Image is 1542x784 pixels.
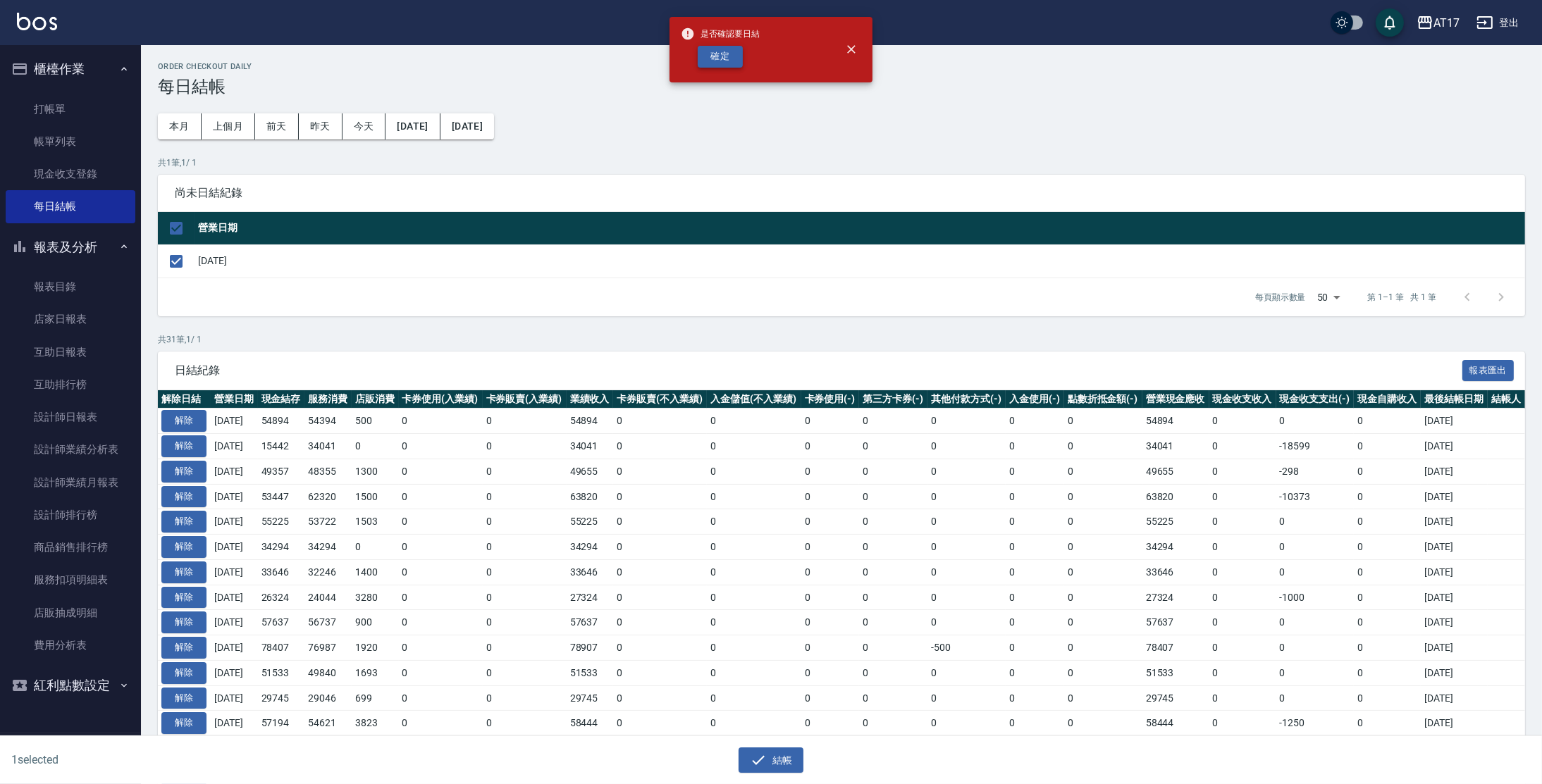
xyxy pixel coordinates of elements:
button: 本月 [158,113,202,139]
td: 0 [1354,635,1421,661]
td: 63820 [1142,484,1209,509]
td: 78407 [258,635,305,661]
td: 0 [1006,509,1064,535]
button: 確定 [698,46,743,68]
td: 0 [859,585,927,610]
td: 0 [1006,434,1064,459]
td: 54894 [567,409,614,434]
a: 店販抽成明細 [6,597,135,629]
td: 0 [1354,535,1421,560]
th: 入金使用(-) [1006,390,1064,409]
td: 33646 [1142,559,1209,585]
td: 0 [483,509,567,535]
td: 0 [1354,484,1421,509]
td: 0 [1209,660,1276,685]
td: 0 [1276,635,1355,661]
td: 0 [1354,509,1421,535]
button: 解除 [161,687,206,709]
td: 0 [927,559,1006,585]
td: 49655 [567,459,614,484]
td: 32246 [304,559,352,585]
td: -1000 [1276,585,1355,610]
p: 第 1–1 筆 共 1 筆 [1368,291,1436,304]
td: 33646 [567,559,614,585]
th: 卡券販賣(不入業績) [613,390,707,409]
td: 0 [801,409,860,434]
td: 0 [483,559,567,585]
td: 0 [1276,409,1355,434]
td: 0 [1354,585,1421,610]
td: 1400 [352,559,399,585]
td: 0 [1006,660,1064,685]
td: 29046 [304,685,352,711]
th: 現金收支收入 [1209,390,1276,409]
td: 48355 [304,459,352,484]
td: 0 [1354,434,1421,459]
td: 34041 [304,434,352,459]
td: 0 [707,459,801,484]
td: 0 [801,434,860,459]
td: 57637 [567,610,614,635]
a: 設計師業績月報表 [6,466,135,499]
button: 解除 [161,410,206,432]
td: [DATE] [211,660,258,685]
button: 解除 [161,662,206,684]
td: 0 [399,434,483,459]
a: 打帳單 [6,93,135,125]
td: 0 [927,660,1006,685]
td: 0 [483,660,567,685]
td: [DATE] [1421,535,1488,560]
td: 0 [483,434,567,459]
td: 0 [1006,610,1064,635]
td: 62320 [304,484,352,509]
td: 0 [1006,635,1064,661]
td: 900 [352,610,399,635]
th: 最後結帳日期 [1421,390,1488,409]
td: 0 [399,635,483,661]
button: 解除 [161,587,206,609]
button: 解除 [161,637,206,659]
td: 0 [399,459,483,484]
td: 0 [707,685,801,711]
td: 0 [927,409,1006,434]
td: 78407 [1142,635,1209,661]
td: 34294 [258,535,305,560]
td: 1920 [352,635,399,661]
th: 現金收支支出(-) [1276,390,1355,409]
td: 0 [1209,535,1276,560]
h3: 每日結帳 [158,77,1525,97]
td: 0 [399,610,483,635]
td: 0 [483,610,567,635]
td: 55225 [1142,509,1209,535]
span: 日結紀錄 [175,363,1462,378]
td: 0 [1276,610,1355,635]
td: 0 [927,484,1006,509]
td: 0 [927,535,1006,560]
td: 0 [1064,509,1142,535]
td: [DATE] [211,585,258,610]
td: 0 [801,610,860,635]
td: [DATE] [211,610,258,635]
td: 0 [1276,559,1355,585]
td: 0 [801,509,860,535]
a: 設計師日報表 [6,401,135,433]
td: 0 [859,484,927,509]
th: 業績收入 [567,390,614,409]
span: 尚未日結紀錄 [175,186,1508,200]
td: 0 [707,635,801,661]
button: save [1376,8,1404,37]
th: 第三方卡券(-) [859,390,927,409]
td: 0 [1006,535,1064,560]
td: [DATE] [211,434,258,459]
td: -10373 [1276,484,1355,509]
button: 報表匯出 [1462,360,1515,382]
th: 結帳人 [1488,390,1525,409]
td: 0 [1209,459,1276,484]
th: 服務消費 [304,390,352,409]
button: 解除 [161,536,206,558]
td: 0 [1209,585,1276,610]
td: 0 [707,409,801,434]
td: 0 [399,585,483,610]
td: 0 [801,484,860,509]
a: 服務扣項明細表 [6,564,135,596]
